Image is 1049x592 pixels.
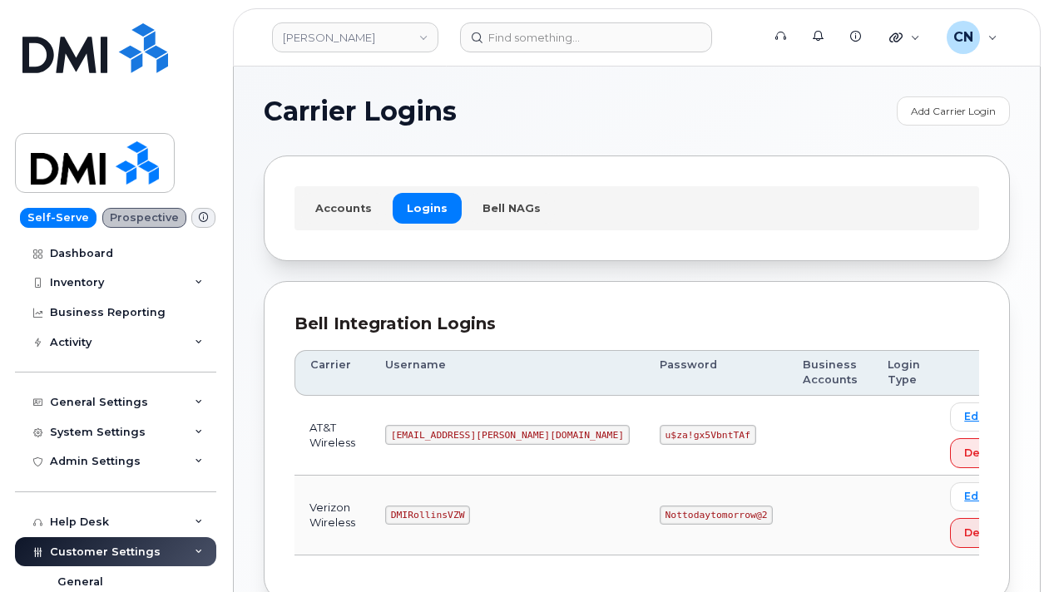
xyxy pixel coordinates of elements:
td: Verizon Wireless [294,476,370,555]
th: Carrier [294,350,370,396]
button: Delete [950,518,1017,548]
a: Add Carrier Login [897,96,1010,126]
code: Nottodaytomorrow@2 [660,506,773,525]
a: Logins [393,193,462,223]
code: [EMAIL_ADDRESS][PERSON_NAME][DOMAIN_NAME] [385,425,630,445]
th: Business Accounts [788,350,873,396]
a: Accounts [301,193,386,223]
th: Password [645,350,788,396]
th: Username [370,350,645,396]
span: Delete [964,525,1002,540]
a: Edit [950,482,1000,511]
button: Delete [950,438,1017,468]
span: Carrier Logins [264,99,457,124]
code: DMIRollinsVZW [385,506,470,525]
td: AT&T Wireless [294,396,370,476]
a: Bell NAGs [468,193,555,223]
span: Delete [964,445,1002,461]
code: u$za!gx5VbntTAf [660,425,756,445]
th: Login Type [873,350,935,396]
div: Bell Integration Logins [294,312,979,336]
a: Edit [950,402,1000,432]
